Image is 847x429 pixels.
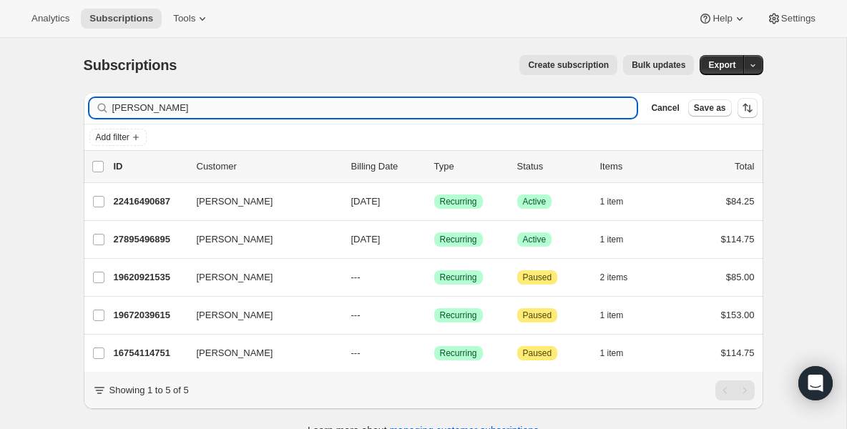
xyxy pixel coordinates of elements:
[715,380,755,400] nav: Pagination
[114,308,185,322] p: 19672039615
[84,57,177,73] span: Subscriptions
[721,310,755,320] span: $153.00
[81,9,162,29] button: Subscriptions
[600,230,640,250] button: 1 item
[165,9,218,29] button: Tools
[114,305,755,325] div: 19672039615[PERSON_NAME]---SuccessRecurringAttentionPaused1 item$153.00
[523,234,547,245] span: Active
[351,310,361,320] span: ---
[114,230,755,250] div: 27895496895[PERSON_NAME][DATE]SuccessRecurringSuccessActive1 item$114.75
[114,343,755,363] div: 16754114751[PERSON_NAME]---SuccessRecurringAttentionPaused1 item$114.75
[726,272,755,282] span: $85.00
[96,132,129,143] span: Add filter
[188,266,331,289] button: [PERSON_NAME]
[645,99,685,117] button: Cancel
[700,55,744,75] button: Export
[188,342,331,365] button: [PERSON_NAME]
[351,196,381,207] span: [DATE]
[188,190,331,213] button: [PERSON_NAME]
[89,129,147,146] button: Add filter
[197,159,340,174] p: Customer
[440,234,477,245] span: Recurring
[600,159,672,174] div: Items
[523,196,547,207] span: Active
[600,196,624,207] span: 1 item
[735,159,754,174] p: Total
[600,305,640,325] button: 1 item
[600,234,624,245] span: 1 item
[623,55,694,75] button: Bulk updates
[114,194,185,209] p: 22416490687
[440,310,477,321] span: Recurring
[114,159,755,174] div: IDCustomerBilling DateTypeStatusItemsTotal
[708,59,735,71] span: Export
[600,192,640,212] button: 1 item
[188,304,331,327] button: [PERSON_NAME]
[197,346,273,360] span: [PERSON_NAME]
[351,234,381,245] span: [DATE]
[726,196,755,207] span: $84.25
[738,98,758,118] button: Sort the results
[440,196,477,207] span: Recurring
[781,13,816,24] span: Settings
[523,272,552,283] span: Paused
[351,347,361,358] span: ---
[188,228,331,251] button: [PERSON_NAME]
[114,346,185,360] p: 16754114751
[694,102,726,114] span: Save as
[721,234,755,245] span: $114.75
[523,310,552,321] span: Paused
[434,159,506,174] div: Type
[632,59,685,71] span: Bulk updates
[112,98,637,118] input: Filter subscribers
[114,192,755,212] div: 22416490687[PERSON_NAME][DATE]SuccessRecurringSuccessActive1 item$84.25
[523,347,552,359] span: Paused
[440,347,477,359] span: Recurring
[173,13,195,24] span: Tools
[197,308,273,322] span: [PERSON_NAME]
[600,267,644,287] button: 2 items
[798,366,833,400] div: Open Intercom Messenger
[197,194,273,209] span: [PERSON_NAME]
[114,159,185,174] p: ID
[351,159,423,174] p: Billing Date
[197,270,273,285] span: [PERSON_NAME]
[519,55,617,75] button: Create subscription
[688,99,732,117] button: Save as
[651,102,679,114] span: Cancel
[517,159,589,174] p: Status
[109,383,189,398] p: Showing 1 to 5 of 5
[690,9,755,29] button: Help
[114,232,185,247] p: 27895496895
[600,272,628,283] span: 2 items
[89,13,153,24] span: Subscriptions
[528,59,609,71] span: Create subscription
[600,343,640,363] button: 1 item
[600,310,624,321] span: 1 item
[721,347,755,358] span: $114.75
[600,347,624,359] span: 1 item
[758,9,824,29] button: Settings
[114,267,755,287] div: 19620921535[PERSON_NAME]---SuccessRecurringAttentionPaused2 items$85.00
[351,272,361,282] span: ---
[713,13,732,24] span: Help
[31,13,69,24] span: Analytics
[197,232,273,247] span: [PERSON_NAME]
[440,272,477,283] span: Recurring
[23,9,78,29] button: Analytics
[114,270,185,285] p: 19620921535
